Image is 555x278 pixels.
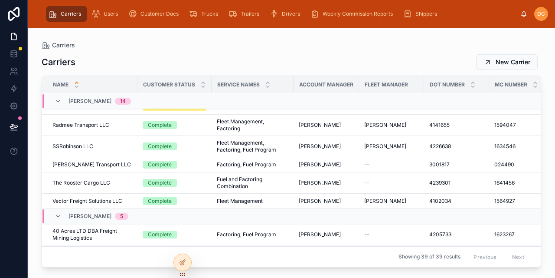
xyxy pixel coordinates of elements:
[429,198,484,205] a: 4102034
[52,122,132,129] a: Radmee Transport LLC
[217,161,288,168] a: Factoring, Fuel Program
[143,161,206,169] a: Complete
[126,6,185,22] a: Customer Docs
[494,143,516,150] span: 1634546
[308,6,399,22] a: Weekly Commission Reports
[299,161,354,168] a: [PERSON_NAME]
[364,179,419,186] a: --
[494,198,515,205] span: 1564927
[52,143,132,150] a: SSRobinson LLC
[217,231,288,238] a: Factoring, Fuel Program
[429,231,484,238] a: 4205733
[143,81,195,88] span: Customer Status
[299,143,341,150] span: [PERSON_NAME]
[429,179,451,186] span: 4239301
[46,6,87,22] a: Carriers
[299,231,341,238] span: [PERSON_NAME]
[42,41,75,50] a: Carriers
[217,198,288,205] a: Fleet Management
[120,213,123,220] div: 5
[53,81,69,88] span: Name
[89,6,124,22] a: Users
[323,10,393,17] span: Weekly Commission Reports
[299,179,354,186] a: [PERSON_NAME]
[143,231,206,238] a: Complete
[69,213,111,220] span: [PERSON_NAME]
[429,143,484,150] a: 4226638
[52,41,75,50] span: Carriers
[496,58,530,66] span: New Carrier
[364,231,419,238] a: --
[143,142,206,150] a: Complete
[217,231,276,238] span: Factoring, Fuel Program
[415,10,437,17] span: Shippers
[140,10,179,17] span: Customer Docs
[494,161,514,168] span: 024490
[429,161,484,168] a: 3001817
[364,143,419,150] a: [PERSON_NAME]
[299,198,341,205] span: [PERSON_NAME]
[429,198,451,205] span: 4102034
[217,81,260,88] span: Service Names
[143,121,206,129] a: Complete
[429,161,450,168] span: 3001817
[217,161,276,168] span: Factoring, Fuel Program
[186,6,224,22] a: Trucks
[201,10,218,17] span: Trucks
[52,228,132,242] a: 40 Acres LTD DBA Freight Mining Logistics
[299,143,354,150] a: [PERSON_NAME]
[299,122,354,129] a: [PERSON_NAME]
[52,179,132,186] a: The Rooster Cargo LLC
[299,198,354,205] a: [PERSON_NAME]
[364,143,406,150] span: [PERSON_NAME]
[52,179,110,186] span: The Rooster Cargo LLC
[429,122,484,129] a: 4141655
[143,179,206,187] a: Complete
[148,142,172,150] div: Complete
[241,10,259,17] span: Trailers
[42,4,520,23] div: scrollable content
[217,198,263,205] span: Fleet Management
[401,6,443,22] a: Shippers
[495,81,527,88] span: MC Number
[69,98,111,105] span: [PERSON_NAME]
[52,198,122,205] span: Vector Freight Solutions LLC
[120,98,126,105] div: 14
[429,179,484,186] a: 4239301
[226,6,265,22] a: Trailers
[299,81,353,88] span: Account Manager
[364,161,369,168] span: --
[61,10,81,17] span: Carriers
[494,122,516,129] span: 1594047
[52,161,131,168] span: [PERSON_NAME] Transport LLC
[217,139,288,153] a: Fleet Management, Factoring, Fuel Program
[494,231,515,238] span: 1623267
[364,198,406,205] span: [PERSON_NAME]
[282,10,300,17] span: Drivers
[148,121,172,129] div: Complete
[52,143,93,150] span: SSRobinson LLC
[364,122,419,129] a: [PERSON_NAME]
[52,198,132,205] a: Vector Freight Solutions LLC
[429,143,451,150] span: 4226638
[217,176,288,190] a: Fuel and Factoring Combination
[398,254,460,261] span: Showing 39 of 39 results
[430,81,465,88] span: DOT Number
[148,179,172,187] div: Complete
[52,161,132,168] a: [PERSON_NAME] Transport LLC
[299,122,341,129] span: [PERSON_NAME]
[364,122,406,129] span: [PERSON_NAME]
[267,6,306,22] a: Drivers
[52,122,109,129] span: Radmee Transport LLC
[364,179,369,186] span: --
[104,10,118,17] span: Users
[143,197,206,205] a: Complete
[476,54,538,70] button: New Carrier
[364,231,369,238] span: --
[217,118,288,132] a: Fleet Management, Factoring
[42,56,75,68] h1: Carriers
[365,81,408,88] span: Fleet Manager
[364,198,419,205] a: [PERSON_NAME]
